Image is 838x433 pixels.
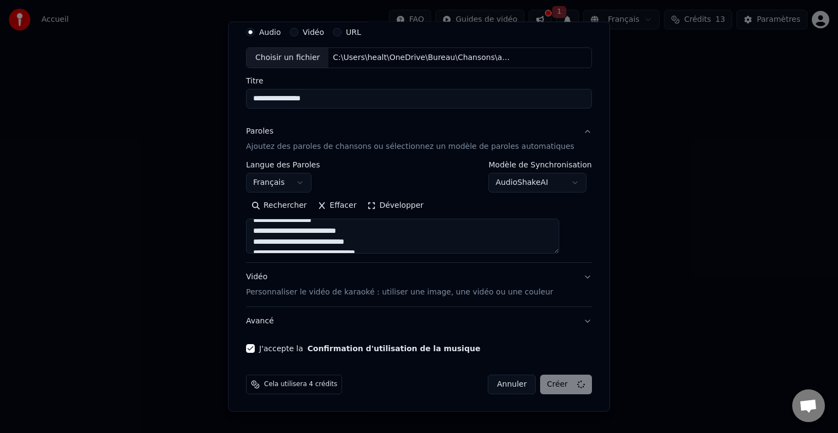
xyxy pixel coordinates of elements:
div: ParolesAjoutez des paroles de chansons ou sélectionnez un modèle de paroles automatiques [246,161,592,262]
label: J'accepte la [259,345,480,352]
button: J'accepte la [308,345,481,352]
button: Avancé [246,307,592,335]
div: Choisir un fichier [247,48,328,68]
label: Titre [246,77,592,85]
label: Vidéo [303,28,324,36]
button: Développer [362,197,429,214]
button: VidéoPersonnaliser le vidéo de karaoké : utiliser une image, une vidéo ou une couleur [246,263,592,306]
div: Paroles [246,126,273,137]
span: Cela utilisera 4 crédits [264,380,337,389]
label: Modèle de Synchronisation [489,161,592,169]
p: Personnaliser le vidéo de karaoké : utiliser une image, une vidéo ou une couleur [246,287,553,298]
div: Vidéo [246,272,553,298]
label: Langue des Paroles [246,161,320,169]
button: ParolesAjoutez des paroles de chansons ou sélectionnez un modèle de paroles automatiques [246,117,592,161]
label: URL [346,28,361,36]
button: Rechercher [246,197,312,214]
label: Audio [259,28,281,36]
button: Annuler [488,375,536,394]
div: C:\Users\healt\OneDrive\Bureau\Chansons\album suno\Planète bleue (1).wav [329,52,514,63]
button: Effacer [312,197,362,214]
p: Ajoutez des paroles de chansons ou sélectionnez un modèle de paroles automatiques [246,141,574,152]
